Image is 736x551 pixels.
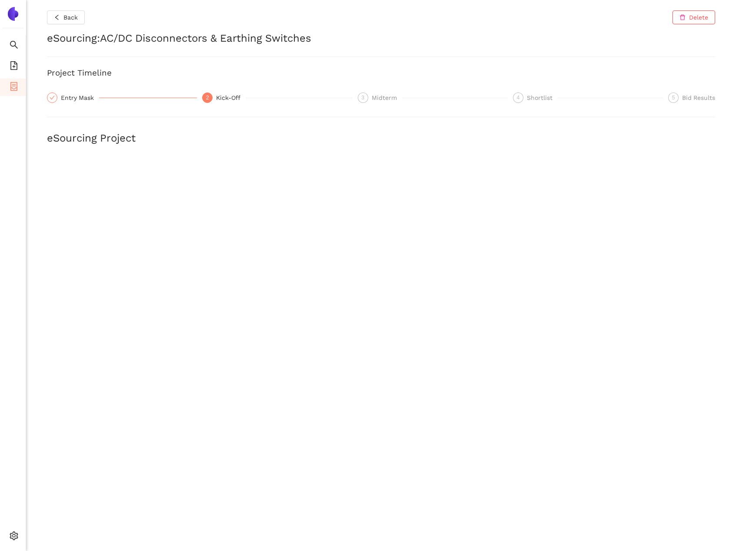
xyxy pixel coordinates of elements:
div: 2Kick-Off [202,92,352,103]
div: Entry Mask [61,92,99,103]
button: deleteDelete [673,10,715,24]
span: 4 [516,95,520,101]
span: 3 [361,95,364,101]
div: Entry Mask [47,92,197,103]
span: left [54,14,60,21]
span: 2 [206,95,209,101]
span: setting [10,528,18,546]
span: delete [679,14,686,21]
span: Bid Results [682,94,715,101]
div: Kick-Off [216,92,246,103]
span: container [10,79,18,96]
button: leftBack [47,10,85,24]
span: file-add [10,58,18,76]
h2: eSourcing : AC/DC Disconnectors & Earthing Switches [47,31,715,46]
div: Shortlist [527,92,558,103]
div: Midterm [372,92,402,103]
h2: eSourcing Project [47,131,715,146]
span: Back [63,13,78,22]
span: 5 [672,95,675,101]
img: Logo [6,7,20,21]
span: check [50,95,55,100]
span: Delete [689,13,708,22]
span: search [10,37,18,55]
h3: Project Timeline [47,67,715,79]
